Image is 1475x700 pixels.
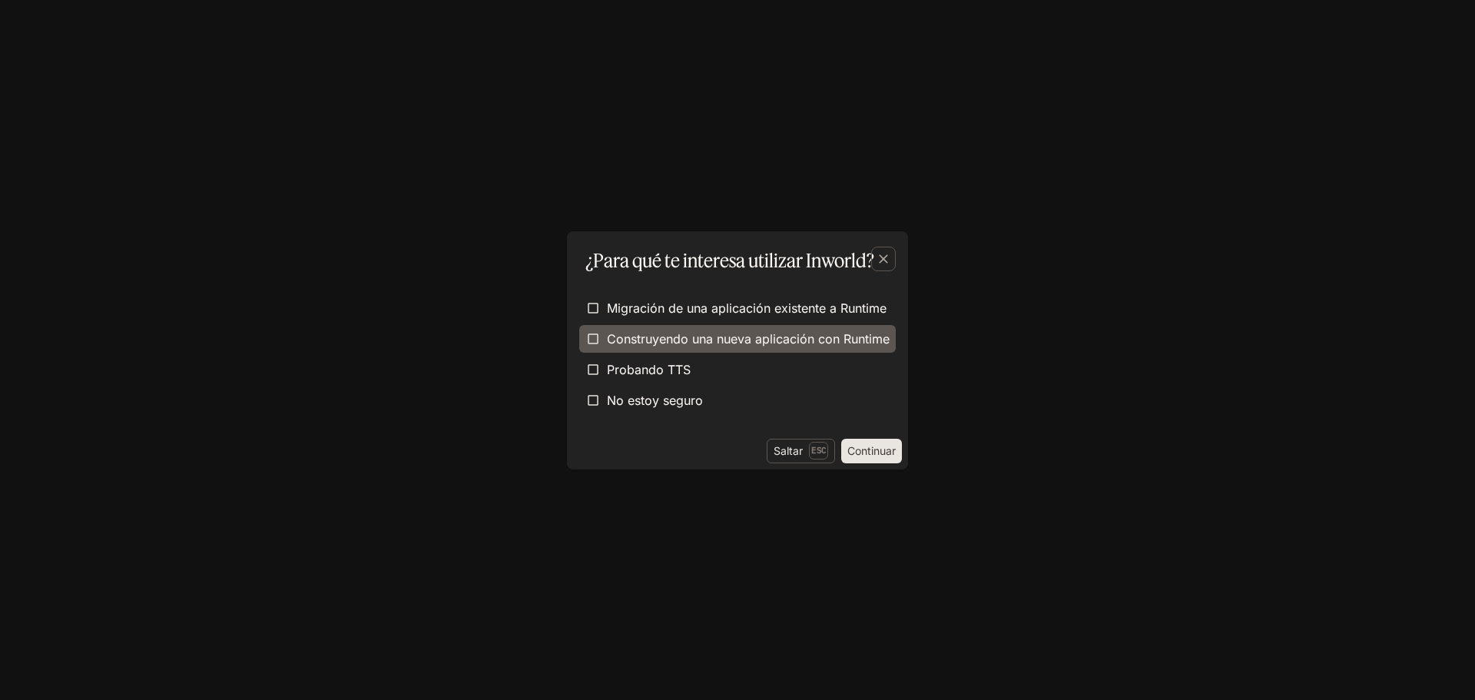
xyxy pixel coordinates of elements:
button: Continuar [841,439,902,463]
font: No estoy seguro [607,393,703,408]
font: Migración de una aplicación existente a Runtime [607,300,887,316]
button: SaltarEsc [767,439,835,463]
font: Continuar [847,444,896,457]
font: Esc [811,445,826,456]
font: Saltar [774,444,803,457]
font: Construyendo una nueva aplicación con Runtime [607,331,890,347]
font: Probando TTS [607,362,691,377]
font: ¿Para qué te interesa utilizar Inworld? [585,249,874,272]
